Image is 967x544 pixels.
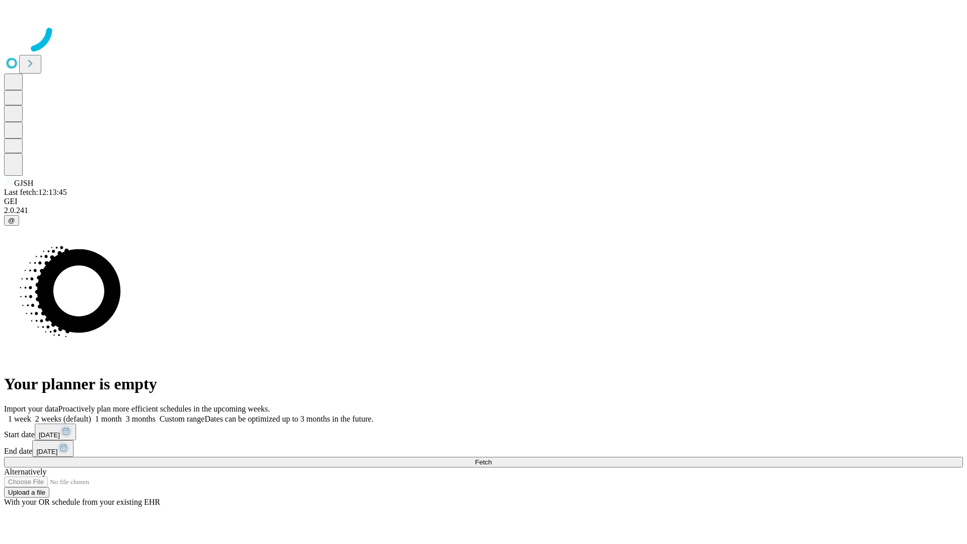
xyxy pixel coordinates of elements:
[35,415,91,423] span: 2 weeks (default)
[4,375,963,393] h1: Your planner is empty
[35,424,76,440] button: [DATE]
[4,215,19,226] button: @
[32,440,74,457] button: [DATE]
[4,424,963,440] div: Start date
[4,440,963,457] div: End date
[39,431,60,439] span: [DATE]
[8,217,15,224] span: @
[36,448,57,455] span: [DATE]
[4,404,58,413] span: Import your data
[160,415,204,423] span: Custom range
[58,404,270,413] span: Proactively plan more efficient schedules in the upcoming weeks.
[4,498,160,506] span: With your OR schedule from your existing EHR
[475,458,492,466] span: Fetch
[4,457,963,467] button: Fetch
[14,179,33,187] span: GJSH
[126,415,156,423] span: 3 months
[95,415,122,423] span: 1 month
[4,206,963,215] div: 2.0.241
[8,415,31,423] span: 1 week
[204,415,373,423] span: Dates can be optimized up to 3 months in the future.
[4,188,67,196] span: Last fetch: 12:13:45
[4,197,963,206] div: GEI
[4,467,46,476] span: Alternatively
[4,487,49,498] button: Upload a file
